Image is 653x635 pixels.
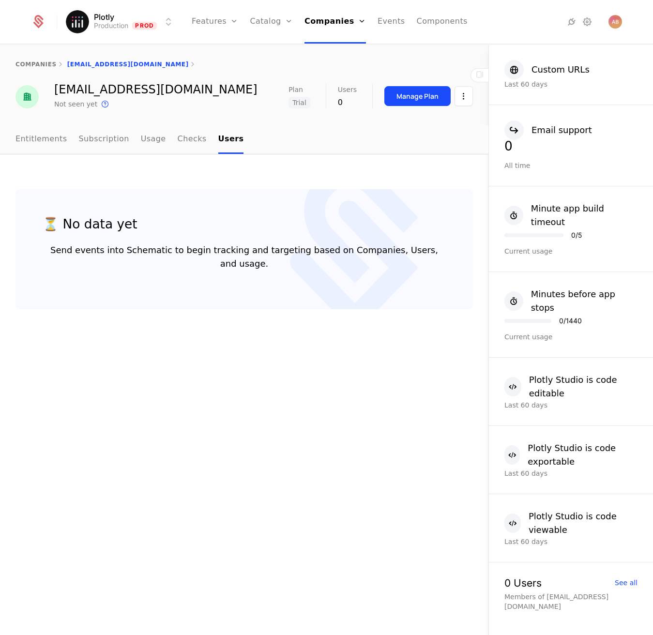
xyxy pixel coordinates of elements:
[178,125,207,154] a: Checks
[532,63,590,76] div: Custom URLs
[528,441,638,469] div: Plotly Studio is code exportable
[504,400,638,410] div: Last 60 days
[54,84,258,95] div: [EMAIL_ADDRESS][DOMAIN_NAME]
[504,578,542,588] div: 0 Users
[504,373,638,400] button: Plotly Studio is code editable
[504,469,638,478] div: Last 60 days
[504,202,638,229] button: Minute app build timeout
[504,79,638,89] div: Last 60 days
[504,592,638,611] div: Members of [EMAIL_ADDRESS][DOMAIN_NAME]
[504,246,638,256] div: Current usage
[396,91,439,101] div: Manage Plan
[504,332,638,342] div: Current usage
[338,86,357,93] span: Users
[566,16,577,28] a: Integrations
[141,125,166,154] a: Usage
[529,373,638,400] div: Plotly Studio is code editable
[581,16,593,28] a: Settings
[504,140,638,152] div: 0
[384,86,451,106] button: Manage Plan
[504,510,638,537] button: Plotly Studio is code viewable
[571,232,582,239] div: 0 / 5
[532,123,592,137] div: Email support
[43,216,137,232] div: ⏳ No data yet
[54,99,97,109] div: Not seen yet
[504,537,638,546] div: Last 60 days
[132,22,157,30] span: Prod
[504,161,638,170] div: All time
[531,287,638,315] div: Minutes before app stops
[289,86,303,93] span: Plan
[15,125,67,154] a: Entitlements
[504,441,638,469] button: Plotly Studio is code exportable
[504,121,592,140] button: Email support
[338,97,357,108] div: 0
[218,125,244,154] a: Users
[43,243,446,271] div: Send events into Schematic to begin tracking and targeting based on Companies, Users, and usage.
[15,61,57,68] a: companies
[79,125,129,154] a: Subscription
[66,10,89,33] img: Plotly
[455,86,473,106] button: Select action
[504,287,638,315] button: Minutes before app stops
[615,579,638,586] div: See all
[94,13,114,21] span: Plotly
[504,60,590,79] button: Custom URLs
[94,21,128,30] div: Production
[15,125,243,154] ul: Choose Sub Page
[289,97,310,108] span: Trial
[69,11,174,32] button: Select environment
[559,317,582,324] div: 0 / 1440
[15,85,39,108] img: chongho.pyo@quadreal.com
[531,202,638,229] div: Minute app build timeout
[529,510,638,537] div: Plotly Studio is code viewable
[608,15,622,29] img: Adam Beresford
[15,125,473,154] nav: Main
[608,15,622,29] button: Open user button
